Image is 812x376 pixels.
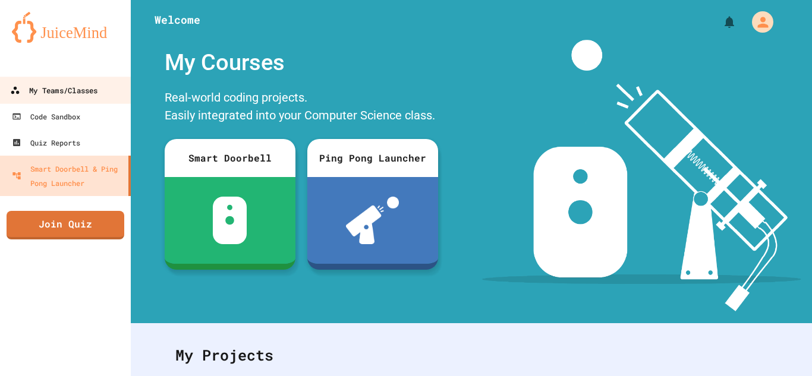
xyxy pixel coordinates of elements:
[7,211,124,239] a: Join Quiz
[739,8,776,36] div: My Account
[165,139,295,177] div: Smart Doorbell
[346,197,399,244] img: ppl-with-ball.png
[12,12,119,43] img: logo-orange.svg
[213,197,247,244] img: sdb-white.svg
[307,139,438,177] div: Ping Pong Launcher
[482,40,801,311] img: banner-image-my-projects.png
[700,12,739,32] div: My Notifications
[12,162,124,190] div: Smart Doorbell & Ping Pong Launcher
[159,40,444,86] div: My Courses
[12,135,80,150] div: Quiz Reports
[159,86,444,130] div: Real-world coding projects. Easily integrated into your Computer Science class.
[10,83,97,98] div: My Teams/Classes
[12,109,80,124] div: Code Sandbox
